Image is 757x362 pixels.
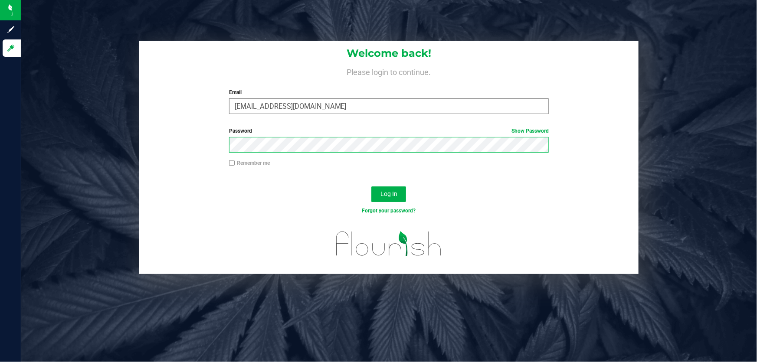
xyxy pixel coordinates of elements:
[327,224,452,264] img: flourish_logo.svg
[362,208,416,214] a: Forgot your password?
[380,190,397,197] span: Log In
[511,128,549,134] a: Show Password
[229,128,252,134] span: Password
[229,159,270,167] label: Remember me
[229,88,549,96] label: Email
[7,44,15,52] inline-svg: Log in
[229,160,235,166] input: Remember me
[139,48,639,59] h1: Welcome back!
[139,66,639,76] h4: Please login to continue.
[7,25,15,34] inline-svg: Sign up
[371,186,406,202] button: Log In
